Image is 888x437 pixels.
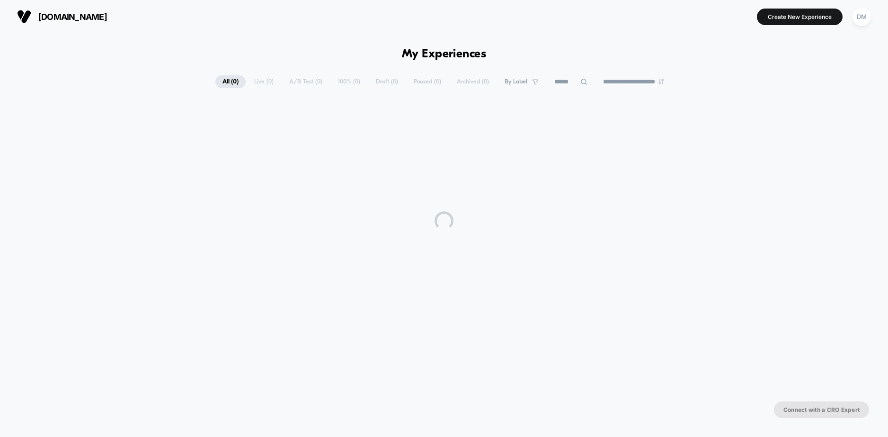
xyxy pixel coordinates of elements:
span: By Label [505,78,527,85]
button: [DOMAIN_NAME] [14,9,110,24]
img: end [658,79,664,84]
span: [DOMAIN_NAME] [38,12,107,22]
h1: My Experiences [402,47,487,61]
button: DM [850,7,874,27]
span: All ( 0 ) [215,75,246,88]
button: Create New Experience [757,9,843,25]
div: DM [852,8,871,26]
img: Visually logo [17,9,31,24]
button: Connect with a CRO Expert [774,401,869,418]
